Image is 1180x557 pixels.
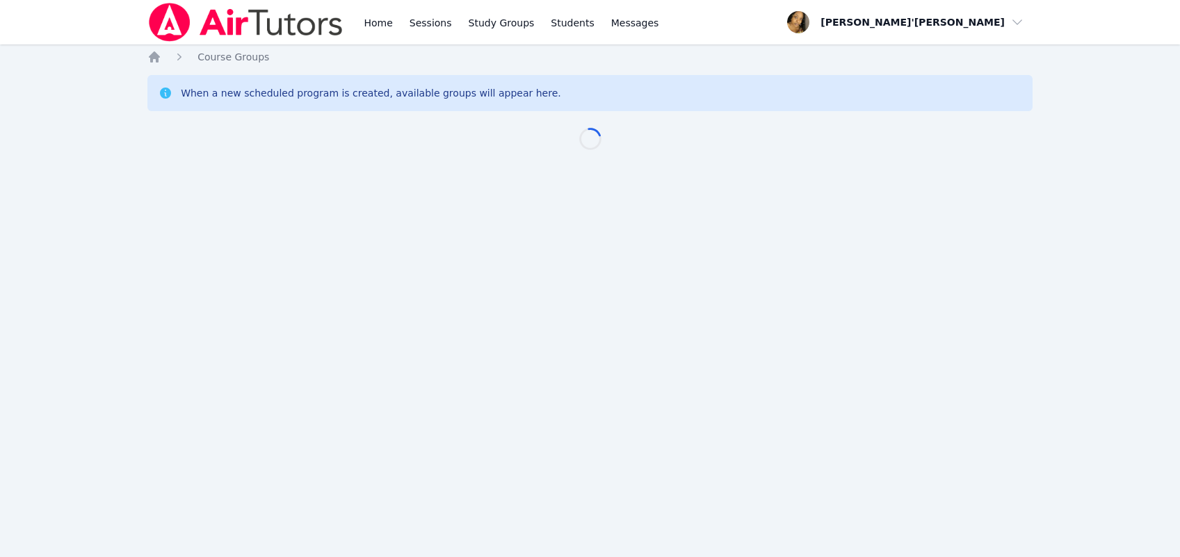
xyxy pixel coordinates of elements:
[197,50,269,64] a: Course Groups
[611,16,659,30] span: Messages
[147,50,1033,64] nav: Breadcrumb
[197,51,269,63] span: Course Groups
[181,86,561,100] div: When a new scheduled program is created, available groups will appear here.
[147,3,344,42] img: Air Tutors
